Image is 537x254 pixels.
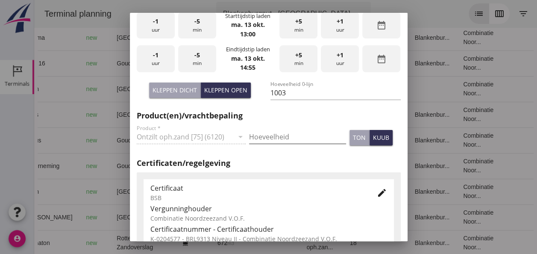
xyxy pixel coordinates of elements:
[249,130,346,144] input: Hoeveelheid
[137,12,175,39] div: uur
[201,83,251,98] button: Kleppen open
[150,204,387,214] div: Vergunninghouder
[193,138,200,143] small: m3
[176,25,223,50] td: 994
[176,50,223,76] td: 1298
[226,45,270,53] div: Eindtijdstip laden
[45,25,76,50] td: new
[82,234,154,252] div: Rotterdam Zandoverslag
[295,50,302,60] span: +5
[45,153,76,179] td: new
[176,102,223,127] td: 523
[45,204,76,230] td: new
[45,76,76,102] td: new
[178,12,216,39] div: min
[178,45,216,72] div: min
[422,25,475,50] td: Combinatie Noor...
[148,86,154,92] i: directions_boat
[376,20,387,30] i: date_range
[309,153,374,179] td: 18
[148,35,154,41] i: directions_boat
[266,102,309,127] td: Filling sand
[231,21,264,29] strong: ma. 13 okt.
[82,85,154,94] div: [GEOGRAPHIC_DATA]
[193,189,200,195] small: m3
[148,189,154,195] i: directions_boat
[82,162,154,171] div: Gouda
[270,86,401,100] input: Hoeveelheid 0-lijn
[194,50,200,60] span: -5
[45,102,76,127] td: new
[150,214,387,223] div: Combinatie Noordzeezand V.O.F.
[370,130,393,145] button: kuub
[193,87,200,92] small: m3
[309,50,374,76] td: 18
[373,204,422,230] td: Blankenbur...
[176,76,223,102] td: 480
[377,188,387,198] i: edit
[309,179,374,204] td: 18
[153,50,158,60] span: -1
[194,17,200,26] span: -5
[104,137,110,143] i: directions_boat
[82,136,154,145] div: Gouda
[82,213,154,222] div: [GEOGRAPHIC_DATA]
[279,45,317,72] div: min
[197,164,203,169] small: m3
[82,110,154,119] div: [GEOGRAPHIC_DATA]
[266,25,309,50] td: Filling sand
[373,25,422,50] td: Blankenbur...
[150,183,363,193] div: Certificaat
[376,54,387,64] i: date_range
[189,9,316,19] div: Blankenburgput - [GEOGRAPHIC_DATA]
[373,127,422,153] td: Blankenbur...
[266,50,309,76] td: Ontzilt oph.zan...
[240,30,255,38] strong: 13:00
[240,63,255,71] strong: 14:55
[422,50,475,76] td: Combinatie Noor...
[104,60,110,66] i: directions_boat
[82,187,154,196] div: [GEOGRAPHIC_DATA]
[337,50,343,60] span: +1
[484,9,494,19] i: filter_list
[82,33,154,42] div: [GEOGRAPHIC_DATA]
[349,130,370,145] button: ton
[422,127,475,153] td: Combinatie Noor...
[150,193,363,202] div: BSB
[176,127,223,153] td: 999
[373,102,422,127] td: Blankenbur...
[193,112,200,118] small: m3
[279,12,317,39] div: min
[150,224,387,234] div: Certificaatnummer - Certificaathouder
[148,112,154,118] i: directions_boat
[422,102,475,127] td: Combinatie Noor...
[337,17,343,26] span: +1
[104,163,110,169] i: directions_boat
[148,240,154,246] i: directions_boat
[45,127,76,153] td: new
[149,83,201,98] button: Kleppen dicht
[266,179,309,204] td: Filling sand
[153,86,197,95] div: Kleppen dicht
[321,9,332,19] i: arrow_drop_down
[309,25,374,50] td: 18
[153,17,158,26] span: -1
[193,215,200,220] small: m3
[150,234,387,243] div: K-0204577 - BRL9313 Niveau II - Combinatie Noordzeezand V.O.F.
[193,35,200,41] small: m3
[225,12,270,20] div: Starttijdstip laden
[373,50,422,76] td: Blankenbur...
[422,153,475,179] td: Combinatie Noor...
[321,12,359,39] div: uur
[266,127,309,153] td: Ontzilt oph.zan...
[295,17,302,26] span: +5
[204,86,247,95] div: Kleppen open
[176,179,223,204] td: 480
[373,133,389,142] div: kuub
[45,50,76,76] td: new
[353,133,366,142] div: ton
[309,127,374,153] td: 18
[193,241,200,246] small: m3
[176,153,223,179] td: 1231
[422,204,475,230] td: Combinatie Noor...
